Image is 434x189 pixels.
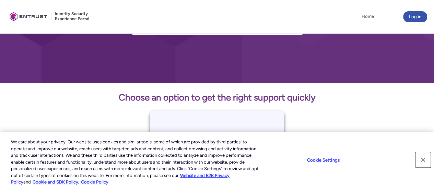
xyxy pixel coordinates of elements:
p: Choose an option to get the right support quickly [75,91,359,104]
a: Cookie and SDK Policy. [33,179,79,185]
button: Cookie Settings [302,153,345,167]
div: We care about your privacy. Our website uses cookies and similar tools, some of which are provide... [11,139,260,186]
button: Close [415,152,431,167]
a: Home [360,11,376,22]
button: Log in [403,11,427,22]
a: Cookie Policy [81,179,108,185]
